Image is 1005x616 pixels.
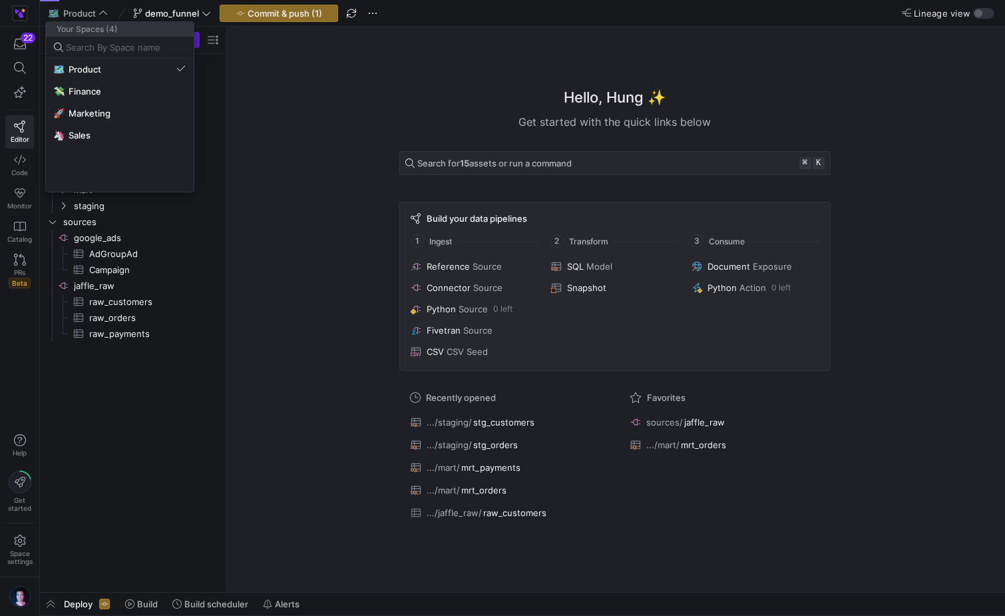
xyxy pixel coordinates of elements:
[54,131,63,140] span: 🦄
[54,65,63,74] span: 🗺️
[69,64,101,75] span: Product
[69,86,101,97] span: Finance
[46,22,194,37] span: Your Spaces (4)
[69,130,91,141] span: Sales
[54,109,63,118] span: 🚀
[54,87,63,96] span: 💸
[66,42,186,53] input: Search By Space name
[69,108,110,119] span: Marketing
